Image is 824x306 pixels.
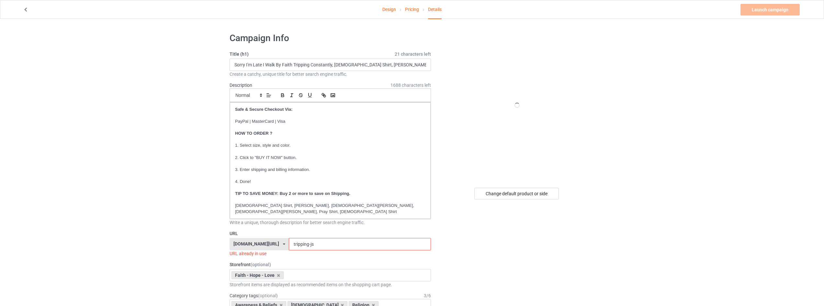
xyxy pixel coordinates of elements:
div: [DOMAIN_NAME][URL] [233,242,279,246]
p: 2. Click to "BUY IT NOW" button. [235,155,425,161]
a: Design [382,0,396,18]
span: 21 characters left [395,51,431,57]
div: Storefront items are displayed as recommended items on the shopping cart page. [230,281,431,288]
div: Create a catchy, unique title for better search engine traffic. [230,71,431,77]
h1: Campaign Info [230,32,431,44]
div: Faith - Hope - Love [231,271,284,279]
label: Category tags [230,292,278,299]
strong: TIP TO SAVE MONEY: Buy 2 or more to save on Shipping. [235,191,350,196]
strong: Safe & Secure Checkout Via: [235,107,293,112]
strong: HOW TO ORDER ? [235,131,272,136]
div: Details [428,0,442,19]
div: Change default product or side [474,188,559,199]
p: 3. Enter shipping and billing information. [235,167,425,173]
span: (optional) [258,293,278,298]
label: Storefront [230,261,431,268]
span: 1688 characters left [390,82,431,88]
a: Pricing [405,0,419,18]
div: 3 / 6 [424,292,431,299]
label: Title (h1) [230,51,431,57]
div: URL already in use [230,250,431,257]
p: [DEMOGRAPHIC_DATA] Shirt, [PERSON_NAME], [DEMOGRAPHIC_DATA][PERSON_NAME], [DEMOGRAPHIC_DATA][PERS... [235,203,425,215]
label: Description [230,83,252,88]
span: (optional) [251,262,271,267]
p: 1. Select size, style and color. [235,142,425,149]
p: PayPal | MasterCard | Visa [235,119,425,125]
div: Write a unique, thorough description for better search engine traffic. [230,219,431,226]
p: 4. Done! [235,179,425,185]
label: URL [230,230,431,237]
